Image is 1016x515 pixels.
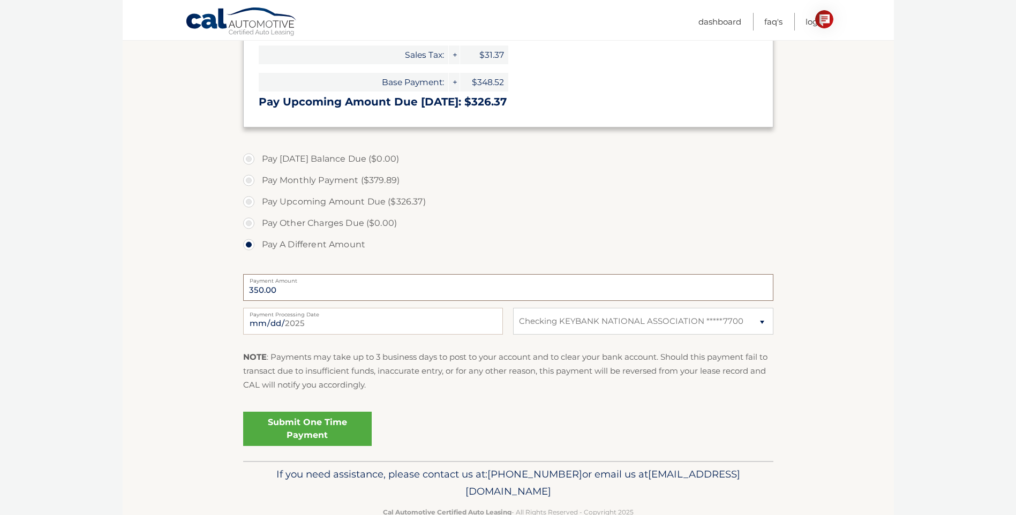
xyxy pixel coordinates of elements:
input: Payment Date [243,308,503,335]
h3: Pay Upcoming Amount Due [DATE]: $326.37 [259,95,758,109]
p: If you need assistance, please contact us at: or email us at [250,466,766,500]
a: Submit One Time Payment [243,412,372,446]
span: $31.37 [460,46,508,64]
span: Base Payment: [259,73,448,92]
label: Pay [DATE] Balance Due ($0.00) [243,148,773,170]
span: [PHONE_NUMBER] [487,468,582,480]
label: Pay Upcoming Amount Due ($326.37) [243,191,773,213]
a: Dashboard [698,13,741,31]
label: Pay Monthly Payment ($379.89) [243,170,773,191]
a: FAQ's [764,13,782,31]
a: Logout [806,13,831,31]
p: : Payments may take up to 3 business days to post to your account and to clear your bank account.... [243,350,773,392]
span: $348.52 [460,73,508,92]
label: Payment Processing Date [243,308,503,316]
span: + [449,73,460,92]
label: Pay A Different Amount [243,234,773,255]
strong: NOTE [243,352,267,362]
label: Payment Amount [243,274,773,283]
span: + [449,46,460,64]
span: Sales Tax: [259,46,448,64]
a: Cal Automotive [185,7,298,38]
span: [EMAIL_ADDRESS][DOMAIN_NAME] [465,468,740,497]
input: Payment Amount [243,274,773,301]
label: Pay Other Charges Due ($0.00) [243,213,773,234]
